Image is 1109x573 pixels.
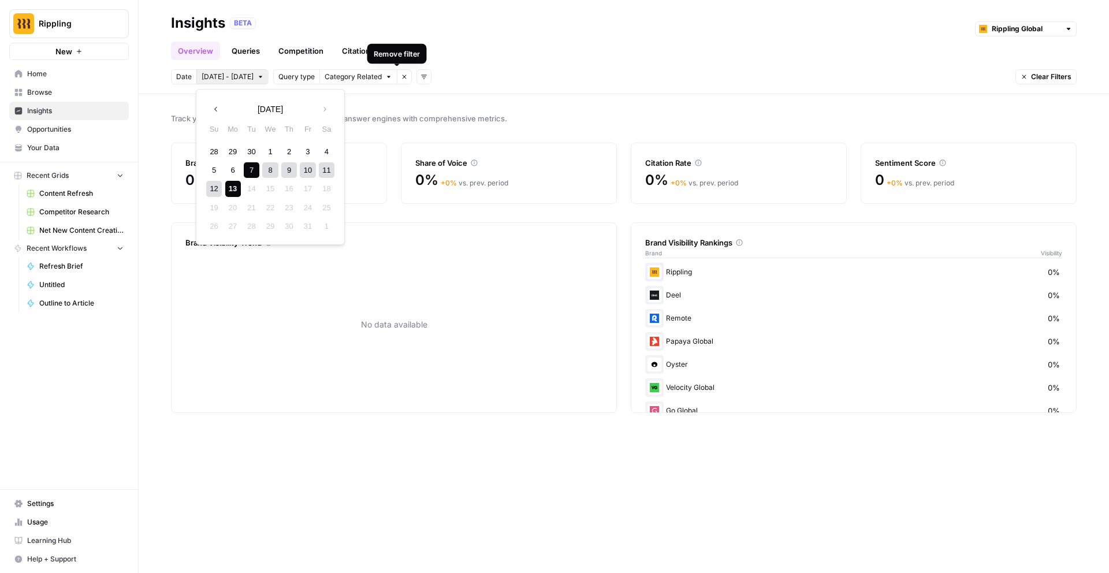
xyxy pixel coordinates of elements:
[325,72,382,82] span: Category Related
[992,23,1060,35] input: Rippling Global
[9,494,129,513] a: Settings
[27,243,87,254] span: Recent Workflows
[671,178,687,187] span: + 0 %
[9,120,129,139] a: Opportunities
[176,72,192,82] span: Date
[27,517,124,527] span: Usage
[300,218,315,234] div: Not available Friday, October 31st, 2025
[55,46,72,57] span: New
[647,381,661,395] img: oovm0tzhhfazcflwr70go69887p2
[300,181,315,196] div: Not available Friday, October 17th, 2025
[39,280,124,290] span: Untitled
[185,237,602,248] div: Brand Visibility Trend
[319,69,397,84] button: Category Related
[300,162,315,178] div: Choose Friday, October 10th, 2025
[258,103,283,115] span: [DATE]
[262,181,278,196] div: Not available Wednesday, October 15th, 2025
[244,218,259,234] div: Not available Tuesday, October 28th, 2025
[21,184,129,203] a: Content Refresh
[225,218,241,234] div: Not available Monday, October 27th, 2025
[244,144,259,159] div: Choose Tuesday, September 30th, 2025
[441,178,508,188] div: vs. prev. period
[887,178,903,187] span: + 0 %
[875,157,1062,169] div: Sentiment Score
[21,203,129,221] a: Competitor Research
[225,42,267,60] a: Queries
[206,162,222,178] div: Choose Sunday, October 5th, 2025
[647,311,661,325] img: 4l9abmimjm7w44lv7dk3qzeid0ms
[1048,312,1060,324] span: 0%
[185,171,209,189] span: 0%
[319,200,334,215] div: Not available Saturday, October 25th, 2025
[1041,248,1062,258] span: Visibility
[647,404,661,418] img: nfiurdcz9dqyj7e2tl0qmxnxyoj7
[281,121,297,137] div: Th
[441,178,457,187] span: + 0 %
[27,124,124,135] span: Opportunities
[225,181,241,196] div: Choose Monday, October 13th, 2025
[225,200,241,215] div: Not available Monday, October 20th, 2025
[386,42,422,60] a: Pages
[1015,69,1077,84] button: Clear Filters
[647,334,661,348] img: 636jk9ile1t78s5pg1jfzjosrz8q
[645,263,1062,281] div: Rippling
[415,157,602,169] div: Share of Voice
[244,200,259,215] div: Not available Tuesday, October 21st, 2025
[1048,266,1060,278] span: 0%
[374,48,420,59] div: Remove filter
[281,200,297,215] div: Not available Thursday, October 23rd, 2025
[335,42,381,60] a: Citations
[171,42,220,60] a: Overview
[1031,72,1071,82] span: Clear Filters
[645,248,662,258] span: Brand
[171,113,1077,124] span: Track your brand's visibility performance across answer engines with comprehensive metrics.
[278,72,315,82] span: Query type
[319,121,334,137] div: Sa
[319,218,334,234] div: Not available Saturday, November 1st, 2025
[647,265,661,279] img: lnwsrvugt38i6wgehz6qjtfewm3g
[645,171,668,189] span: 0%
[281,181,297,196] div: Not available Thursday, October 16th, 2025
[300,121,315,137] div: Fr
[319,162,334,178] div: Choose Saturday, October 11th, 2025
[39,18,109,29] span: Rippling
[9,43,129,60] button: New
[185,157,373,169] div: Brand Visibility
[9,531,129,550] a: Learning Hub
[262,200,278,215] div: Not available Wednesday, October 22nd, 2025
[319,181,334,196] div: Not available Saturday, October 18th, 2025
[21,294,129,312] a: Outline to Article
[196,69,269,84] button: [DATE] - [DATE]
[671,178,738,188] div: vs. prev. period
[262,144,278,159] div: Choose Wednesday, October 1st, 2025
[645,286,1062,304] div: Deel
[230,17,256,29] div: BETA
[27,170,69,181] span: Recent Grids
[27,535,124,546] span: Learning Hub
[319,144,334,159] div: Choose Saturday, October 4th, 2025
[1048,359,1060,370] span: 0%
[9,139,129,157] a: Your Data
[27,554,124,564] span: Help + Support
[875,171,884,189] span: 0
[645,157,832,169] div: Citation Rate
[262,218,278,234] div: Not available Wednesday, October 29th, 2025
[300,200,315,215] div: Not available Friday, October 24th, 2025
[202,72,254,82] span: [DATE] - [DATE]
[281,218,297,234] div: Not available Thursday, October 30th, 2025
[9,513,129,531] a: Usage
[21,257,129,276] a: Refresh Brief
[244,162,259,178] div: Choose Tuesday, October 7th, 2025
[300,144,315,159] div: Choose Friday, October 3rd, 2025
[262,121,278,137] div: We
[1048,382,1060,393] span: 0%
[225,162,241,178] div: Choose Monday, October 6th, 2025
[185,251,602,399] div: No data available
[225,121,241,137] div: Mo
[39,261,124,271] span: Refresh Brief
[244,121,259,137] div: Tu
[1048,405,1060,416] span: 0%
[39,225,124,236] span: Net New Content Creation
[244,181,259,196] div: Not available Tuesday, October 14th, 2025
[9,83,129,102] a: Browse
